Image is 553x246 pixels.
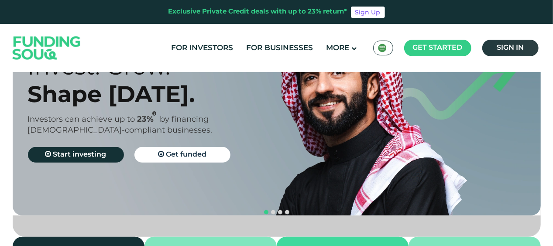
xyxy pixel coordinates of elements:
[413,44,463,51] span: Get started
[53,151,106,158] span: Start investing
[482,40,539,56] a: Sign in
[134,147,230,163] a: Get funded
[153,111,157,116] i: 23% IRR (expected) ~ 15% Net yield (expected)
[28,80,292,108] div: Shape [DATE].
[284,209,291,216] button: navigation
[326,44,350,52] span: More
[497,44,524,51] span: Sign in
[270,209,277,216] button: navigation
[378,44,387,52] img: SA Flag
[28,116,135,123] span: Investors can achieve up to
[244,41,316,55] a: For Businesses
[277,209,284,216] button: navigation
[168,7,347,17] div: Exclusive Private Credit deals with up to 23% return*
[166,151,206,158] span: Get funded
[263,209,270,216] button: navigation
[351,7,385,18] a: Sign Up
[28,116,213,134] span: by financing [DEMOGRAPHIC_DATA]-compliant businesses.
[169,41,236,55] a: For Investors
[4,26,89,70] img: Logo
[137,116,160,123] span: 23%
[28,147,124,163] a: Start investing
